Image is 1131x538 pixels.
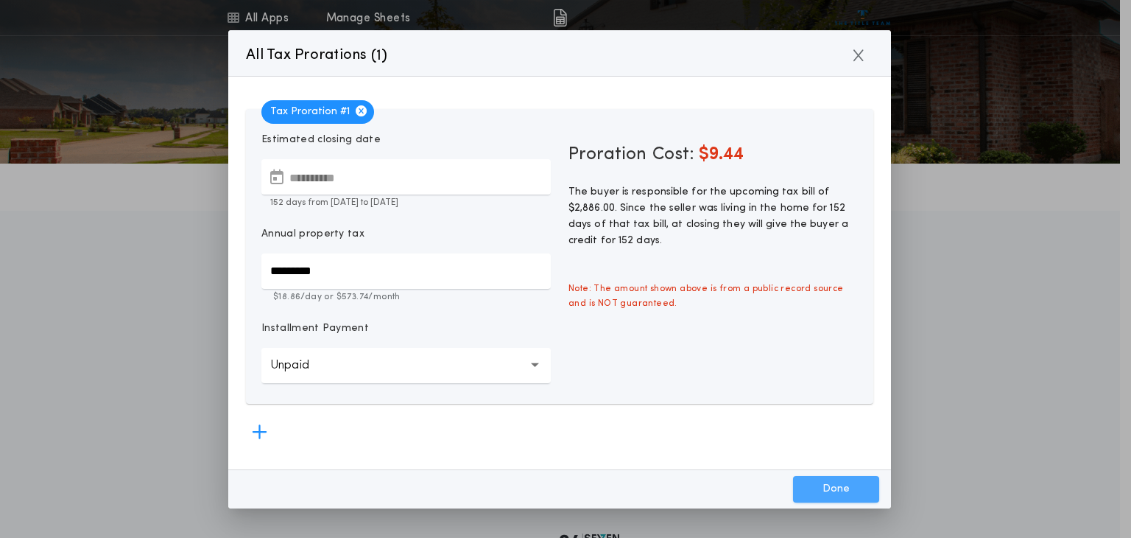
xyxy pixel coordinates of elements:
[793,476,879,503] button: Done
[652,146,694,164] span: Cost:
[261,290,551,304] p: $18.86 /day or $573.74 /month
[699,146,744,164] span: $9.44
[261,348,551,383] button: Unpaid
[261,254,551,289] input: Annual property tax
[568,186,848,246] span: The buyer is responsible for the upcoming tax bill of $2,886.00. Since the seller was living in t...
[261,321,369,336] p: Installment Payment
[261,227,364,242] p: Annual property tax
[376,49,381,63] span: 1
[261,196,551,209] p: 152 days from [DATE] to [DATE]
[568,143,646,167] span: Proration
[261,133,551,147] p: Estimated closing date
[261,100,374,124] span: Tax Proration # 1
[246,43,388,67] p: All Tax Prorations ( )
[270,357,333,374] p: Unpaid
[560,273,867,320] span: Note: The amount shown above is from a public record source and is NOT guaranteed.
